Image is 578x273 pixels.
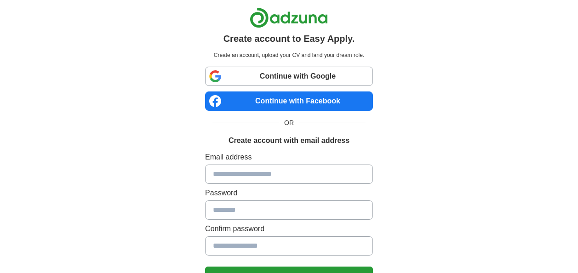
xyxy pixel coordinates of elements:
label: Confirm password [205,223,373,234]
span: OR [279,118,299,128]
h1: Create account with email address [229,135,349,146]
h1: Create account to Easy Apply. [223,32,355,45]
label: Email address [205,152,373,163]
a: Continue with Facebook [205,91,373,111]
p: Create an account, upload your CV and land your dream role. [207,51,371,59]
label: Password [205,188,373,199]
img: Adzuna logo [250,7,328,28]
a: Continue with Google [205,67,373,86]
